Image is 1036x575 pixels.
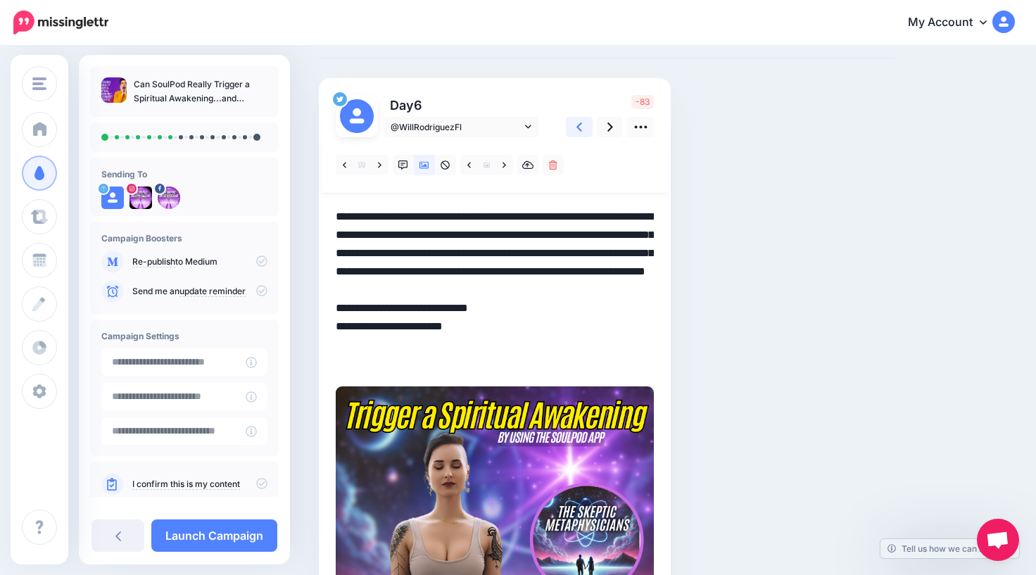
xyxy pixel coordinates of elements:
[391,120,522,134] span: @WillRodriguezFl
[414,98,422,113] span: 6
[134,77,267,106] p: Can SoulPod Really Trigger a Spiritual Awakening...and Connect You to ETs?
[894,6,1015,40] a: My Account
[631,95,654,109] span: -83
[384,95,541,115] p: Day
[32,77,46,90] img: menu.png
[880,539,1019,558] a: Tell us how we can improve
[101,233,267,244] h4: Campaign Boosters
[13,11,108,34] img: Missinglettr
[158,187,180,209] img: 398694559_755142363325592_1851666557881600205_n-bsa141941.jpg
[101,331,267,341] h4: Campaign Settings
[132,255,267,268] p: to Medium
[101,77,127,103] img: 6ce4ae1a2bca4e3f758e316370906190_thumb.jpg
[340,99,374,133] img: user_default_image.png
[129,187,152,209] img: 397599238_854002456209143_7495850539788434841_n-bsa141966.jpg
[179,286,246,297] a: update reminder
[384,117,538,137] a: @WillRodriguezFl
[977,519,1019,561] a: Open chat
[132,256,175,267] a: Re-publish
[101,187,124,209] img: user_default_image.png
[101,169,267,179] h4: Sending To
[132,479,240,490] a: I confirm this is my content
[132,285,267,298] p: Send me an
